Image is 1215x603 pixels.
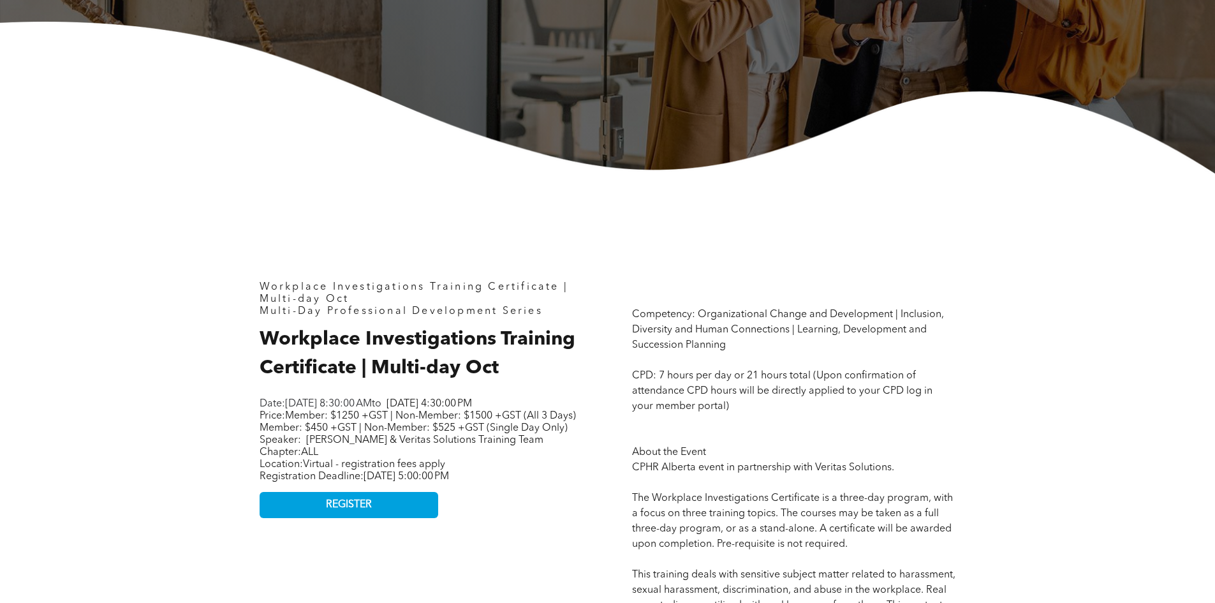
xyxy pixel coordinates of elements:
span: Member: $1250 +GST | Non-Member: $1500 +GST (All 3 Days) Member: $450 +GST | Non-Member: $525 +GS... [260,411,576,433]
span: Virtual - registration fees apply [303,459,445,470]
span: Date: to [260,399,381,409]
span: ALL [301,447,318,458]
span: [DATE] 8:30:00 AM [285,399,372,409]
a: REGISTER [260,492,438,518]
span: Chapter: [260,447,318,458]
span: [DATE] 4:30:00 PM [387,399,472,409]
span: Price: [260,411,576,433]
span: Workplace Investigations Training Certificate | Multi-day Oct [260,282,568,304]
span: Workplace Investigations Training Certificate | Multi-day Oct [260,330,575,378]
span: [DATE] 5:00:00 PM [364,472,449,482]
span: REGISTER [326,499,372,511]
span: Speaker: [260,435,301,445]
span: Location: Registration Deadline: [260,459,449,482]
span: [PERSON_NAME] & Veritas Solutions Training Team [306,435,543,445]
span: Multi-Day Professional Development Series [260,306,543,316]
